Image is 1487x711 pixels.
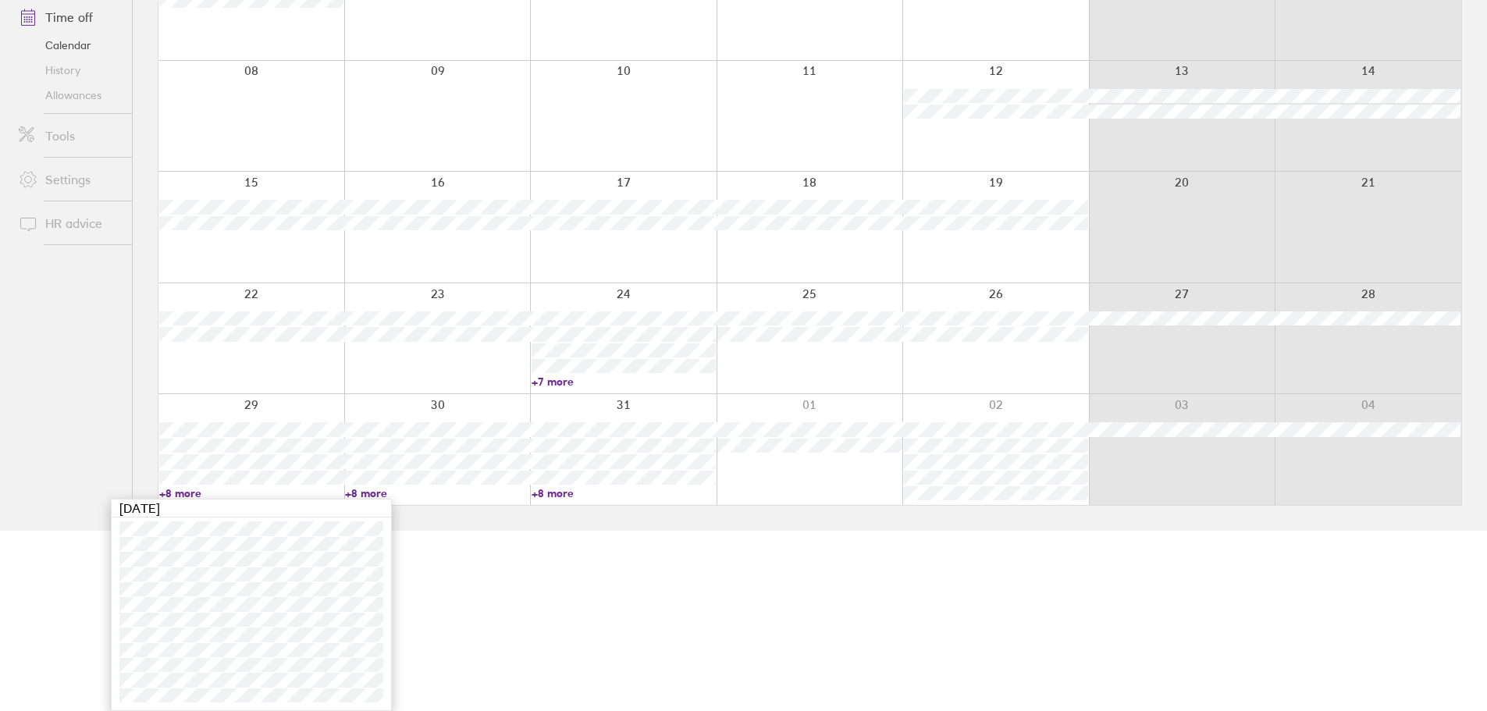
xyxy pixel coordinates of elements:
a: Allowances [6,83,132,108]
a: Calendar [6,33,132,58]
a: +8 more [159,486,343,500]
a: +8 more [532,486,716,500]
a: Tools [6,120,132,151]
a: History [6,58,132,83]
a: +7 more [532,375,716,389]
a: Time off [6,2,132,33]
a: +8 more [345,486,529,500]
a: HR advice [6,208,132,239]
a: Settings [6,164,132,195]
div: [DATE] [112,499,391,517]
